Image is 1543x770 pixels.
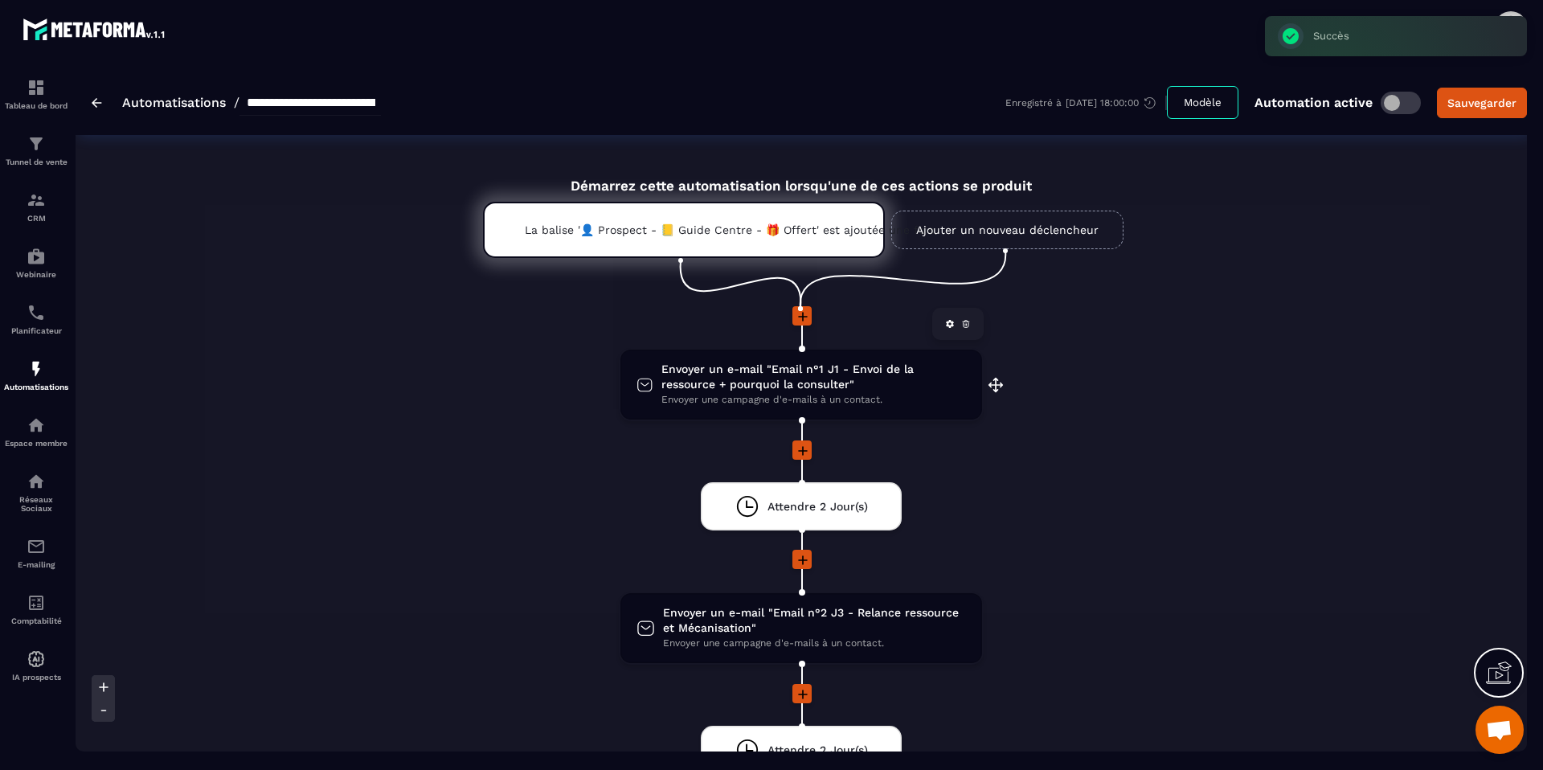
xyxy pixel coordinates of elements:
[27,359,46,379] img: automations
[4,122,68,178] a: formationformationTunnel de vente
[27,472,46,491] img: social-network
[443,159,1160,194] div: Démarrez cette automatisation lorsqu'une de ces actions se produit
[27,537,46,556] img: email
[27,649,46,669] img: automations
[891,211,1123,249] a: Ajouter un nouveau déclencheur
[4,326,68,335] p: Planificateur
[27,303,46,322] img: scheduler
[4,673,68,682] p: IA prospects
[234,95,239,110] span: /
[4,347,68,403] a: automationsautomationsAutomatisations
[1254,95,1373,110] p: Automation active
[767,743,868,758] span: Attendre 2 Jour(s)
[27,134,46,154] img: formation
[525,223,843,236] p: La balise '👤 Prospect - 📒 Guide Centre - 🎁 Offert' est ajoutée une fois
[27,78,46,97] img: formation
[1475,706,1524,754] a: Ouvrir le chat
[661,362,966,392] span: Envoyer un e-mail "Email n°1 J1 - Envoi de la ressource + pourquoi la consulter"
[4,270,68,279] p: Webinaire
[663,605,966,636] span: Envoyer un e-mail "Email n°2 J3 - Relance ressource et Mécanisation"
[92,98,102,108] img: arrow
[4,178,68,235] a: formationformationCRM
[27,416,46,435] img: automations
[4,495,68,513] p: Réseaux Sociaux
[4,383,68,391] p: Automatisations
[4,560,68,569] p: E-mailing
[27,190,46,210] img: formation
[767,499,868,514] span: Attendre 2 Jour(s)
[1437,88,1527,118] button: Sauvegarder
[4,101,68,110] p: Tableau de bord
[4,66,68,122] a: formationformationTableau de bord
[1005,96,1167,110] div: Enregistré à
[4,158,68,166] p: Tunnel de vente
[1447,95,1516,111] div: Sauvegarder
[661,392,966,408] span: Envoyer une campagne d'e-mails à un contact.
[4,460,68,525] a: social-networksocial-networkRéseaux Sociaux
[1167,86,1238,119] button: Modèle
[1066,97,1139,109] p: [DATE] 18:00:00
[4,214,68,223] p: CRM
[4,291,68,347] a: schedulerschedulerPlanificateur
[4,616,68,625] p: Comptabilité
[23,14,167,43] img: logo
[122,95,226,110] a: Automatisations
[4,581,68,637] a: accountantaccountantComptabilité
[4,403,68,460] a: automationsautomationsEspace membre
[27,247,46,266] img: automations
[4,525,68,581] a: emailemailE-mailing
[663,636,966,651] span: Envoyer une campagne d'e-mails à un contact.
[27,593,46,612] img: accountant
[4,439,68,448] p: Espace membre
[4,235,68,291] a: automationsautomationsWebinaire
